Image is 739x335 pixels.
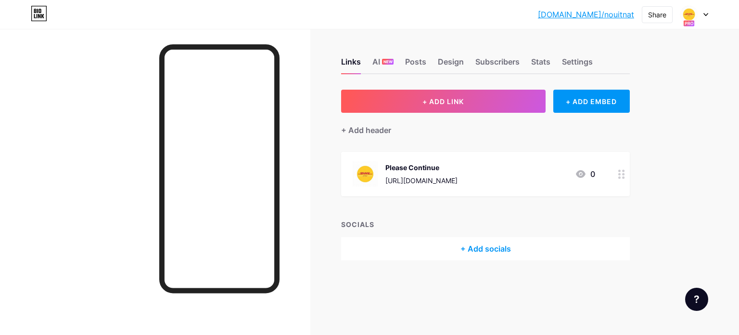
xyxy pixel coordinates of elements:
div: Links [341,56,361,73]
a: [DOMAIN_NAME]/nouitnat [538,9,634,20]
div: AI [372,56,394,73]
div: Design [438,56,464,73]
div: + Add socials [341,237,630,260]
button: + ADD LINK [341,90,546,113]
div: Posts [405,56,426,73]
div: Please Continue [385,162,458,173]
div: [URL][DOMAIN_NAME] [385,175,458,186]
div: Stats [531,56,550,73]
div: Settings [562,56,593,73]
div: + ADD EMBED [553,90,630,113]
span: + ADD LINK [422,97,464,106]
span: NEW [383,59,393,65]
img: Please Continue [353,161,378,187]
div: SOCIALS [341,219,630,229]
div: Share [648,10,666,20]
div: + Add header [341,124,391,136]
div: Subscribers [475,56,520,73]
img: nouitnat [680,5,698,24]
div: 0 [575,168,595,180]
